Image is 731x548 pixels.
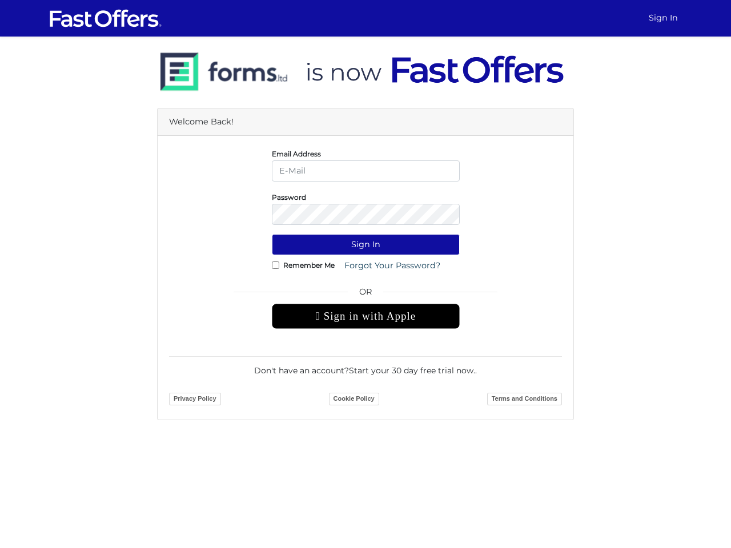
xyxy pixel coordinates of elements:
div: Sign in with Apple [272,304,460,329]
a: Sign In [644,7,682,29]
label: Password [272,196,306,199]
input: E-Mail [272,160,460,182]
a: Privacy Policy [169,393,221,405]
label: Remember Me [283,264,335,267]
div: Welcome Back! [158,108,573,136]
div: Don't have an account? . [169,356,562,377]
a: Cookie Policy [329,393,379,405]
a: Forgot Your Password? [337,255,448,276]
a: Start your 30 day free trial now. [349,365,475,376]
span: OR [272,285,460,304]
a: Terms and Conditions [487,393,562,405]
button: Sign In [272,234,460,255]
label: Email Address [272,152,321,155]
